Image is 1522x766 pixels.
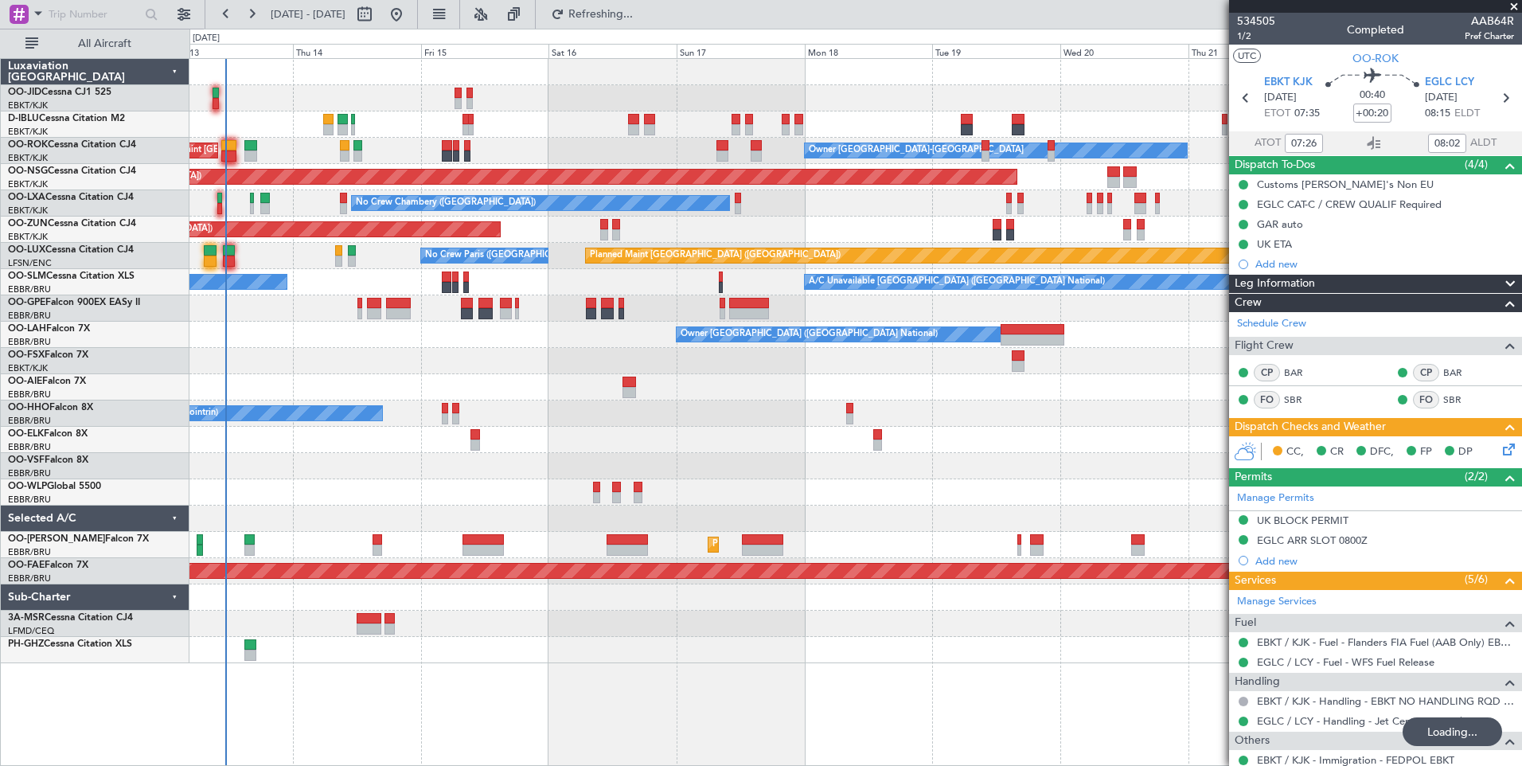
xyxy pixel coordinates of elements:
a: OO-LAHFalcon 7X [8,324,90,334]
a: EBKT/KJK [8,152,48,164]
span: EBKT KJK [1264,75,1313,91]
span: 00:40 [1360,88,1385,104]
a: EBBR/BRU [8,415,51,427]
a: EBKT/KJK [8,362,48,374]
span: D-IBLU [8,114,39,123]
a: EBBR/BRU [8,310,51,322]
div: FO [1254,391,1280,408]
a: EBBR/BRU [8,573,51,584]
span: OO-LAH [8,324,46,334]
span: OO-ROK [8,140,48,150]
div: CP [1413,364,1439,381]
div: CP [1254,364,1280,381]
span: (5/6) [1465,571,1488,588]
a: EGLC / LCY - Handling - Jet Centre EGLC / LCY [1257,714,1484,728]
a: OO-ROKCessna Citation CJ4 [8,140,136,150]
a: EBKT/KJK [8,231,48,243]
span: OO-JID [8,88,41,97]
a: OO-FAEFalcon 7X [8,561,88,570]
a: OO-WLPGlobal 5500 [8,482,101,491]
a: OO-FSXFalcon 7X [8,350,88,360]
a: OO-SLMCessna Citation XLS [8,272,135,281]
a: EBBR/BRU [8,389,51,401]
a: OO-NSGCessna Citation CJ4 [8,166,136,176]
span: PH-GHZ [8,639,44,649]
div: Sat 16 [548,44,677,58]
div: Planned Maint [GEOGRAPHIC_DATA] ([GEOGRAPHIC_DATA]) [590,244,841,268]
span: CR [1330,444,1344,460]
a: EBKT/KJK [8,178,48,190]
a: EBKT/KJK [8,100,48,111]
a: LFSN/ENC [8,257,52,269]
span: OO-SLM [8,272,46,281]
a: EGLC / LCY - Fuel - WFS Fuel Release [1257,655,1434,669]
a: EBBR/BRU [8,546,51,558]
div: [DATE] [193,32,220,45]
a: EBKT / KJK - Handling - EBKT NO HANDLING RQD FOR CJ [1257,694,1514,708]
span: 1/2 [1237,29,1275,43]
a: EBBR/BRU [8,494,51,506]
span: Others [1235,732,1270,750]
span: OO-LXA [8,193,45,202]
a: OO-ELKFalcon 8X [8,429,88,439]
span: ATOT [1255,135,1281,151]
a: OO-LXACessna Citation CJ4 [8,193,134,202]
a: EBBR/BRU [8,336,51,348]
span: [DATE] - [DATE] [271,7,345,21]
span: ALDT [1470,135,1497,151]
a: OO-ZUNCessna Citation CJ4 [8,219,136,229]
a: LFMD/CEQ [8,625,54,637]
span: Crew [1235,294,1262,312]
div: UK BLOCK PERMIT [1257,514,1348,527]
div: Thu 21 [1188,44,1317,58]
span: Dispatch Checks and Weather [1235,418,1386,436]
span: 534505 [1237,13,1275,29]
div: UK ETA [1257,237,1292,251]
input: Trip Number [49,2,140,26]
span: Permits [1235,468,1272,487]
input: --:-- [1285,134,1323,153]
span: [DATE] [1425,90,1458,106]
a: SBR [1284,393,1320,407]
div: Owner [GEOGRAPHIC_DATA] ([GEOGRAPHIC_DATA] National) [681,322,938,346]
div: EGLC CAT-C / CREW QUALIF Required [1257,197,1442,211]
div: Add new [1255,257,1514,271]
a: OO-[PERSON_NAME]Falcon 7X [8,534,149,544]
button: All Aircraft [18,31,173,57]
input: --:-- [1428,134,1466,153]
div: No Crew Chambery ([GEOGRAPHIC_DATA]) [356,191,536,215]
span: Services [1235,572,1276,590]
span: Fuel [1235,614,1256,632]
span: Handling [1235,673,1280,691]
a: BAR [1284,365,1320,380]
a: EBBR/BRU [8,283,51,295]
span: (4/4) [1465,156,1488,173]
div: Mon 18 [805,44,933,58]
span: Leg Information [1235,275,1315,293]
span: OO-NSG [8,166,48,176]
span: OO-HHO [8,403,49,412]
div: Sun 17 [677,44,805,58]
div: A/C Unavailable [GEOGRAPHIC_DATA] ([GEOGRAPHIC_DATA] National) [809,270,1105,294]
div: No Crew Paris ([GEOGRAPHIC_DATA]) [425,244,583,268]
div: EGLC ARR SLOT 0800Z [1257,533,1368,547]
div: Fri 15 [421,44,549,58]
a: OO-HHOFalcon 8X [8,403,93,412]
div: Wed 13 [166,44,294,58]
div: Planned Maint [GEOGRAPHIC_DATA] ([GEOGRAPHIC_DATA] National) [712,533,1001,557]
a: Manage Services [1237,594,1317,610]
span: ETOT [1264,106,1290,122]
span: ELDT [1454,106,1480,122]
div: Loading... [1403,717,1502,746]
span: 08:15 [1425,106,1450,122]
a: Manage Permits [1237,490,1314,506]
a: PH-GHZCessna Citation XLS [8,639,132,649]
button: UTC [1233,49,1261,63]
span: OO-VSF [8,455,45,465]
span: AAB64R [1465,13,1514,29]
a: SBR [1443,393,1479,407]
div: Thu 14 [293,44,421,58]
a: OO-VSFFalcon 8X [8,455,88,465]
span: [DATE] [1264,90,1297,106]
span: OO-LUX [8,245,45,255]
